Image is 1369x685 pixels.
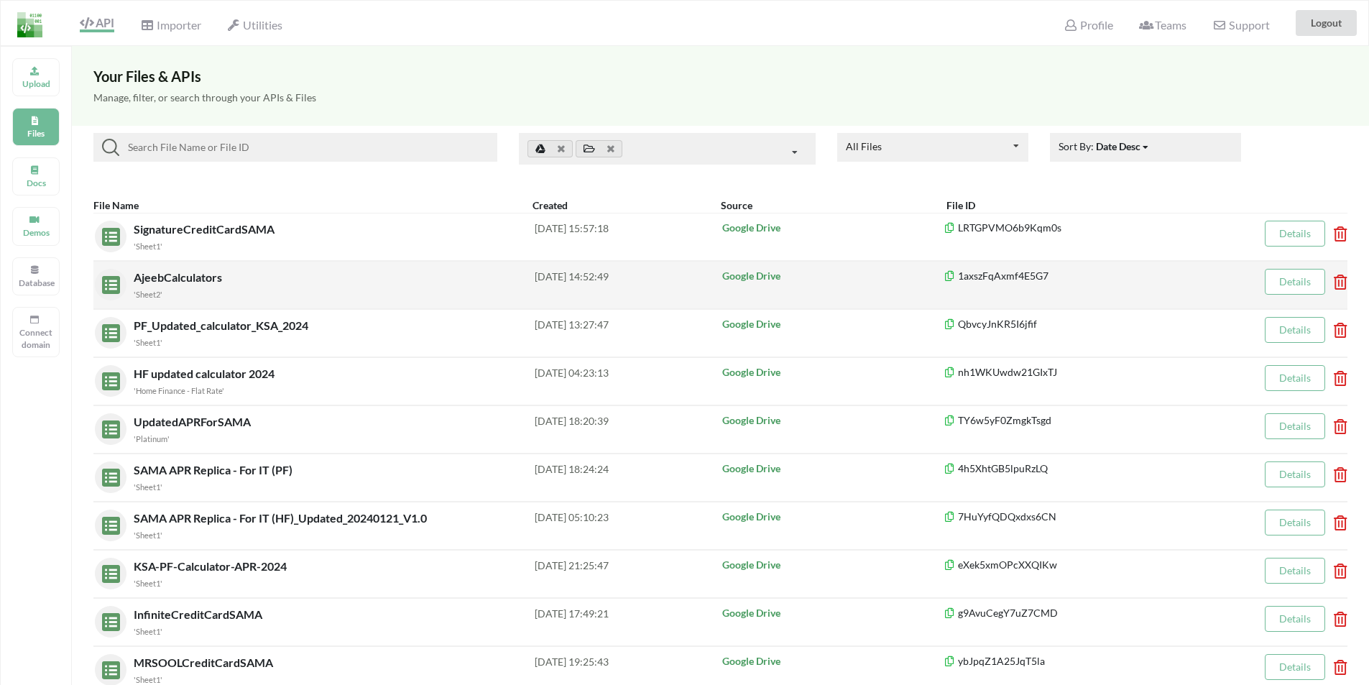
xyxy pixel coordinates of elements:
[1064,18,1112,32] span: Profile
[535,461,721,493] div: [DATE] 18:24:24
[722,269,944,283] p: Google Drive
[19,78,53,90] p: Upload
[535,317,721,349] div: [DATE] 13:27:47
[19,326,53,351] p: Connect domain
[722,413,944,428] p: Google Drive
[1279,661,1311,673] a: Details
[1096,139,1140,154] div: Date Desc
[1279,372,1311,384] a: Details
[140,18,200,32] span: Importer
[944,221,1217,235] p: LRTGPVMO6b9Kqm0s
[134,242,162,251] small: 'Sheet1'
[722,510,944,524] p: Google Drive
[19,277,53,289] p: Database
[95,654,120,679] img: sheets.7a1b7961.svg
[1265,413,1325,439] button: Details
[721,199,752,211] b: Source
[19,226,53,239] p: Demos
[722,221,944,235] p: Google Drive
[95,510,120,535] img: sheets.7a1b7961.svg
[134,367,277,380] span: HF updated calculator 2024
[1265,606,1325,632] button: Details
[95,606,120,631] img: sheets.7a1b7961.svg
[722,461,944,476] p: Google Drive
[535,269,721,300] div: [DATE] 14:52:49
[134,579,162,588] small: 'Sheet1'
[134,463,295,477] span: SAMA APR Replica - For IT (PF)
[1265,317,1325,343] button: Details
[95,221,120,246] img: sheets.7a1b7961.svg
[102,139,119,156] img: searchIcon.svg
[1265,269,1325,295] button: Details
[134,270,225,284] span: AjeebCalculators
[134,656,276,669] span: MRSOOLCreditCardSAMA
[1279,612,1311,625] a: Details
[93,68,1347,85] h3: Your Files & APIs
[1279,323,1311,336] a: Details
[95,317,120,342] img: sheets.7a1b7961.svg
[134,290,162,299] small: 'Sheet2'
[944,606,1217,620] p: g9AvuCegY7uZ7CMD
[944,365,1217,380] p: nh1WKUwdw21GIxTJ
[134,675,162,684] small: 'Sheet1'
[722,365,944,380] p: Google Drive
[134,482,162,492] small: 'Sheet1'
[1279,227,1311,239] a: Details
[93,199,139,211] b: File Name
[846,142,882,152] div: All Files
[1279,564,1311,576] a: Details
[1265,558,1325,584] button: Details
[944,317,1217,331] p: QbvcyJnKR5I6jfif
[944,461,1217,476] p: 4h5XhtGB5lpuRzLQ
[1265,221,1325,247] button: Details
[1265,365,1325,391] button: Details
[1212,19,1269,31] span: Support
[944,269,1217,283] p: 1axszFqAxmf4E5G7
[95,365,120,390] img: sheets.7a1b7961.svg
[134,559,290,573] span: KSA-PF-Calculator-APR-2024
[134,434,170,443] small: 'Platinum'
[134,607,265,621] span: InfiniteCreditCardSAMA
[722,558,944,572] p: Google Drive
[944,654,1217,668] p: ybJpqZ1A25JqT5la
[134,338,162,347] small: 'Sheet1'
[1279,516,1311,528] a: Details
[1296,10,1357,36] button: Logout
[1279,468,1311,480] a: Details
[95,461,120,487] img: sheets.7a1b7961.svg
[95,269,120,294] img: sheets.7a1b7961.svg
[1265,461,1325,487] button: Details
[946,199,975,211] b: File ID
[944,413,1217,428] p: TY6w5yF0ZmgkTsgd
[227,18,282,32] span: Utilities
[1265,510,1325,535] button: Details
[535,221,721,252] div: [DATE] 15:57:18
[535,413,721,445] div: [DATE] 18:20:39
[95,413,120,438] img: sheets.7a1b7961.svg
[533,199,568,211] b: Created
[93,92,1347,104] h5: Manage, filter, or search through your APIs & Files
[19,177,53,189] p: Docs
[944,558,1217,572] p: eXek5xmOPcXXQIKw
[535,558,721,589] div: [DATE] 21:25:47
[1279,420,1311,432] a: Details
[134,386,224,395] small: 'Home Finance - Flat Rate'
[119,139,492,156] input: Search File Name or File ID
[17,12,42,37] img: LogoIcon.png
[134,530,162,540] small: 'Sheet1'
[95,558,120,583] img: sheets.7a1b7961.svg
[134,415,254,428] span: UpdatedAPRForSAMA
[1059,140,1150,152] span: Sort By:
[134,511,430,525] span: SAMA APR Replica - For IT (HF)_Updated_20240121_V1.0
[535,606,721,638] div: [DATE] 17:49:21
[722,606,944,620] p: Google Drive
[134,627,162,636] small: 'Sheet1'
[80,16,114,29] span: API
[944,510,1217,524] p: 7HuYyfQDQxdxs6CN
[1139,18,1186,32] span: Teams
[1265,654,1325,680] button: Details
[722,654,944,668] p: Google Drive
[722,317,944,331] p: Google Drive
[19,127,53,139] p: Files
[134,318,311,332] span: PF_Updated_calculator_KSA_2024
